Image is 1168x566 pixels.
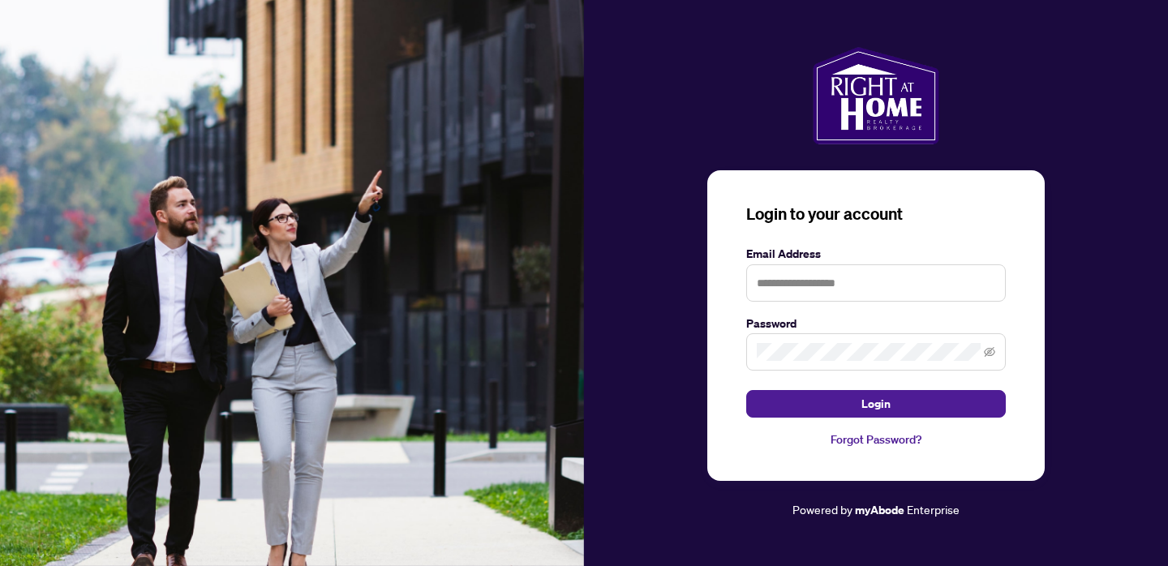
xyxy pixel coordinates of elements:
[907,502,960,517] span: Enterprise
[746,245,1006,263] label: Email Address
[861,391,891,417] span: Login
[813,47,938,144] img: ma-logo
[746,315,1006,332] label: Password
[984,346,995,358] span: eye-invisible
[746,203,1006,225] h3: Login to your account
[792,502,852,517] span: Powered by
[855,501,904,519] a: myAbode
[746,431,1006,448] a: Forgot Password?
[746,390,1006,418] button: Login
